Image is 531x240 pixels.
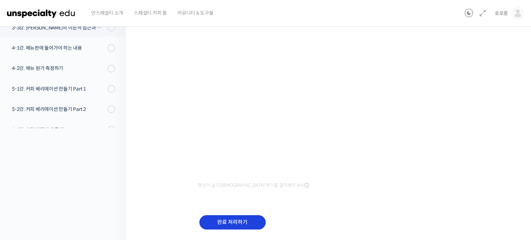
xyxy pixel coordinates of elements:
span: 호로롱 [495,10,508,16]
input: 완료 처리하기 [199,215,266,230]
div: 5-3강. 크림 맛집의 모든 것 [12,126,105,134]
a: 대화 [46,182,90,199]
div: 3-3강. [PERSON_NAME]의 이론적 접근과 재료 찾기 [12,24,105,31]
span: 대화 [64,193,72,198]
a: 설정 [90,182,134,199]
a: 홈 [2,182,46,199]
span: 영상이 끊기[DEMOGRAPHIC_DATA] 여기를 클릭해주세요 [198,183,309,188]
span: 설정 [108,192,116,198]
div: 4-1강. 메뉴판에 들어가야 하는 내용 [12,44,105,52]
div: 5-2강. 커피 베리에이션 만들기 Part 2 [12,105,105,113]
span: 홈 [22,192,26,198]
div: 5-1강. 커피 베리에이션 만들기 Part 1 [12,85,105,93]
div: 4-2강. 메뉴 원가 측정하기 [12,64,105,72]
